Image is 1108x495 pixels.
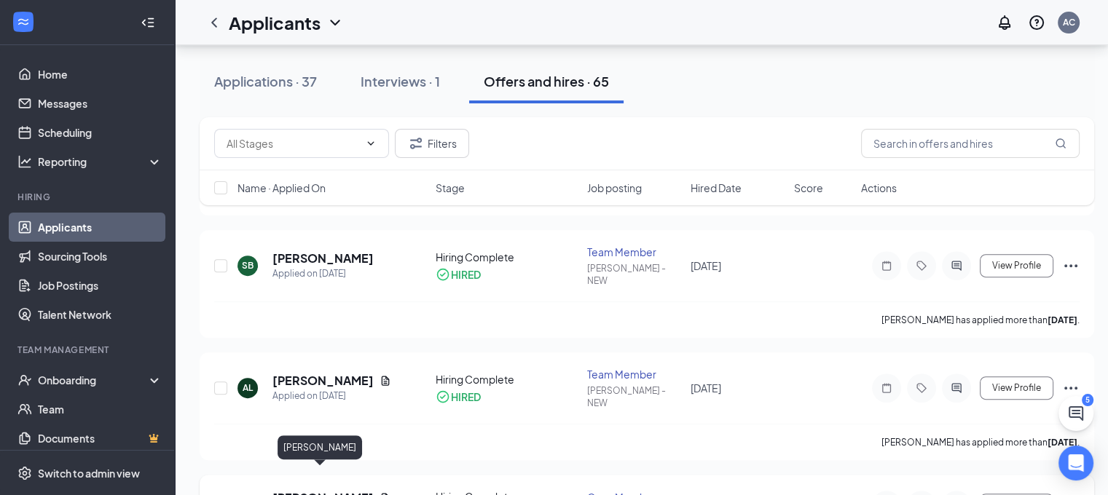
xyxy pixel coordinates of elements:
[38,271,162,300] a: Job Postings
[436,250,578,264] div: Hiring Complete
[17,344,160,356] div: Team Management
[326,14,344,31] svg: ChevronDown
[691,259,721,272] span: [DATE]
[436,389,450,404] svg: CheckmarkCircle
[380,375,391,387] svg: Document
[436,181,465,195] span: Stage
[205,14,223,31] svg: ChevronLeft
[691,381,721,395] span: [DATE]
[484,72,609,90] div: Offers and hires · 65
[996,14,1013,31] svg: Notifications
[587,181,642,195] span: Job posting
[1048,437,1077,448] b: [DATE]
[38,89,162,118] a: Messages
[237,181,326,195] span: Name · Applied On
[17,373,32,387] svg: UserCheck
[992,383,1041,393] span: View Profile
[451,267,481,282] div: HIRED
[38,466,140,480] div: Switch to admin view
[861,129,1080,158] input: Search in offers and hires
[17,154,32,169] svg: Analysis
[881,314,1080,326] p: [PERSON_NAME] has applied more than .
[878,260,895,272] svg: Note
[1048,314,1077,325] b: [DATE]
[436,372,578,387] div: Hiring Complete
[38,242,162,271] a: Sourcing Tools
[878,382,895,394] svg: Note
[1067,405,1085,422] svg: ChatActive
[436,267,450,282] svg: CheckmarkCircle
[1062,257,1080,274] svg: Ellipses
[227,135,359,151] input: All Stages
[980,376,1053,400] button: View Profile
[1028,14,1045,31] svg: QuestionInfo
[272,373,374,389] h5: [PERSON_NAME]
[861,181,897,195] span: Actions
[587,245,682,259] div: Team Member
[407,135,425,152] svg: Filter
[980,254,1053,277] button: View Profile
[16,15,31,29] svg: WorkstreamLogo
[38,154,163,169] div: Reporting
[272,266,374,281] div: Applied on [DATE]
[913,382,930,394] svg: Tag
[881,436,1080,448] p: [PERSON_NAME] has applied more than .
[278,435,362,459] div: [PERSON_NAME]
[141,15,155,30] svg: Collapse
[38,424,162,453] a: DocumentsCrown
[948,260,965,272] svg: ActiveChat
[214,72,317,90] div: Applications · 37
[38,118,162,147] a: Scheduling
[38,60,162,89] a: Home
[395,129,469,158] button: Filter Filters
[1082,394,1093,406] div: 5
[361,72,440,90] div: Interviews · 1
[1055,138,1066,149] svg: MagnifyingGlass
[38,373,150,387] div: Onboarding
[38,213,162,242] a: Applicants
[272,250,374,266] h5: [PERSON_NAME]
[272,389,391,403] div: Applied on [DATE]
[17,191,160,203] div: Hiring
[229,10,321,35] h1: Applicants
[1062,379,1080,397] svg: Ellipses
[1058,445,1093,480] div: Open Intercom Messenger
[38,300,162,329] a: Talent Network
[243,381,253,394] div: AL
[913,260,930,272] svg: Tag
[992,261,1041,271] span: View Profile
[1063,16,1075,28] div: AC
[948,382,965,394] svg: ActiveChat
[587,367,682,381] div: Team Member
[17,466,32,480] svg: Settings
[691,181,742,195] span: Hired Date
[365,138,377,149] svg: ChevronDown
[587,262,682,287] div: [PERSON_NAME] - NEW
[451,389,481,404] div: HIRED
[38,395,162,424] a: Team
[587,384,682,409] div: [PERSON_NAME] - NEW
[242,259,254,272] div: SB
[794,181,823,195] span: Score
[1058,396,1093,431] button: ChatActive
